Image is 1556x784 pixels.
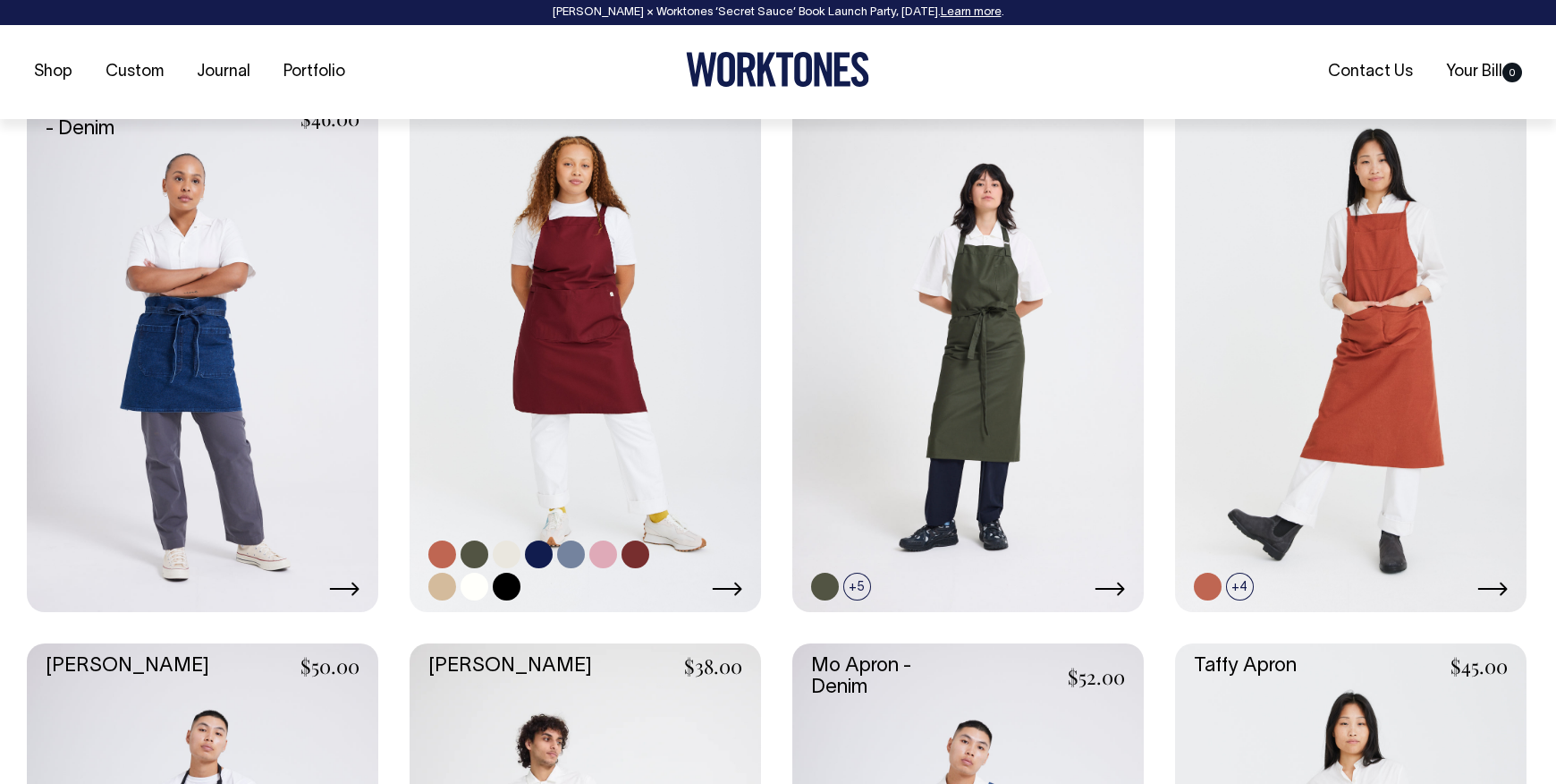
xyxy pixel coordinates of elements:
[843,573,871,601] span: +5
[27,57,80,87] a: Shop
[276,57,352,87] a: Portfolio
[190,57,258,87] a: Journal
[98,57,171,87] a: Custom
[18,6,1538,19] div: [PERSON_NAME] × Worktones ‘Secret Sauce’ Book Launch Party, [DATE]. .
[1321,57,1420,87] a: Contact Us
[1226,573,1254,601] span: +4
[1439,57,1529,87] a: Your Bill0
[1502,63,1522,82] span: 0
[941,7,1002,18] a: Learn more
